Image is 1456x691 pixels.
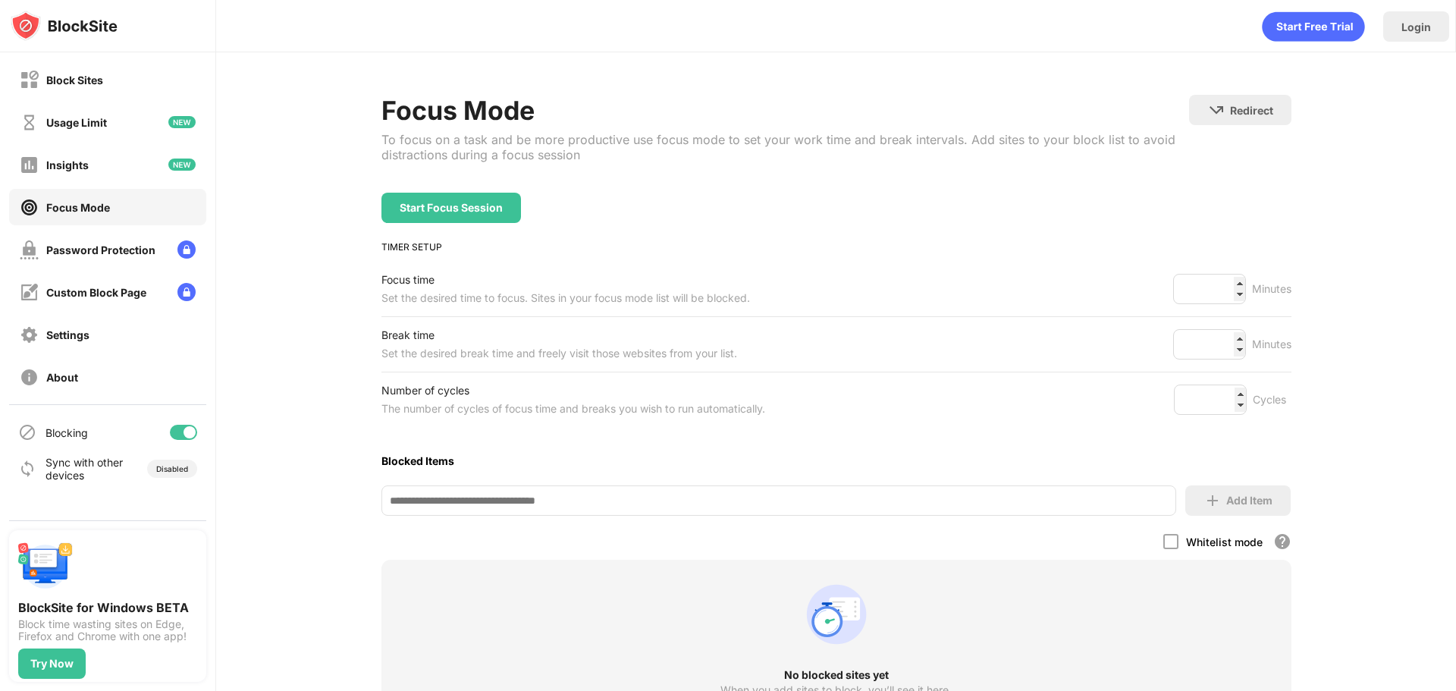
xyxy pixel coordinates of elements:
[11,11,118,41] img: logo-blocksite.svg
[381,669,1291,681] div: No blocked sites yet
[381,454,1291,467] div: Blocked Items
[20,283,39,302] img: customize-block-page-off.svg
[20,113,39,132] img: time-usage-off.svg
[381,400,765,418] div: The number of cycles of focus time and breaks you wish to run automatically.
[46,243,155,256] div: Password Protection
[20,71,39,90] img: block-off.svg
[168,159,196,171] img: new-icon.svg
[20,155,39,174] img: insights-off.svg
[381,326,737,344] div: Break time
[1253,391,1291,409] div: Cycles
[46,159,89,171] div: Insights
[156,464,188,473] div: Disabled
[45,426,88,439] div: Blocking
[1262,11,1365,42] div: animation
[1401,20,1431,33] div: Login
[177,240,196,259] img: lock-menu.svg
[18,460,36,478] img: sync-icon.svg
[381,344,737,363] div: Set the desired break time and freely visit those websites from your list.
[381,241,1291,253] div: TIMER SETUP
[1186,536,1263,548] div: Whitelist mode
[381,289,750,307] div: Set the desired time to focus. Sites in your focus mode list will be blocked.
[381,271,750,289] div: Focus time
[20,325,39,344] img: settings-off.svg
[177,283,196,301] img: lock-menu.svg
[1230,104,1273,117] div: Redirect
[1252,280,1291,298] div: Minutes
[168,116,196,128] img: new-icon.svg
[46,116,107,129] div: Usage Limit
[45,456,124,482] div: Sync with other devices
[20,368,39,387] img: about-off.svg
[18,539,73,594] img: push-desktop.svg
[400,202,503,214] div: Start Focus Session
[30,658,74,670] div: Try Now
[20,240,39,259] img: password-protection-off.svg
[1252,335,1291,353] div: Minutes
[46,201,110,214] div: Focus Mode
[46,328,89,341] div: Settings
[381,382,765,400] div: Number of cycles
[46,74,103,86] div: Block Sites
[1226,495,1272,507] div: Add Item
[20,198,39,217] img: focus-on.svg
[46,286,146,299] div: Custom Block Page
[381,95,1189,126] div: Focus Mode
[46,371,78,384] div: About
[800,578,873,651] div: animation
[18,600,197,615] div: BlockSite for Windows BETA
[381,132,1189,162] div: To focus on a task and be more productive use focus mode to set your work time and break interval...
[18,618,197,642] div: Block time wasting sites on Edge, Firefox and Chrome with one app!
[18,423,36,441] img: blocking-icon.svg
